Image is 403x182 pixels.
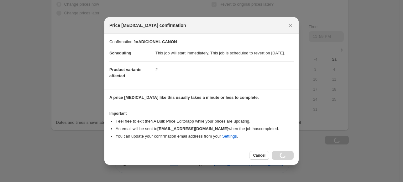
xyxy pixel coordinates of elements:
[116,118,294,124] li: Feel free to exit the NA Bulk Price Editor app while your prices are updating.
[109,39,294,45] p: Confirmation for
[138,39,177,44] b: ADICIONAL CANON
[249,151,269,160] button: Cancel
[109,22,186,28] span: Price [MEDICAL_DATA] confirmation
[109,51,131,55] span: Scheduling
[253,153,265,158] span: Cancel
[109,111,294,116] h3: Important
[116,126,294,132] li: An email will be sent to when the job has completed .
[109,95,259,100] b: A price [MEDICAL_DATA] like this usually takes a minute or less to complete.
[155,45,294,61] dd: This job will start immediately. This job is scheduled to revert on [DATE].
[286,21,295,30] button: Close
[222,134,237,139] a: Settings
[157,126,228,131] b: [EMAIL_ADDRESS][DOMAIN_NAME]
[155,61,294,78] dd: 2
[116,133,294,139] li: You can update your confirmation email address from your .
[109,67,142,78] span: Product variants affected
